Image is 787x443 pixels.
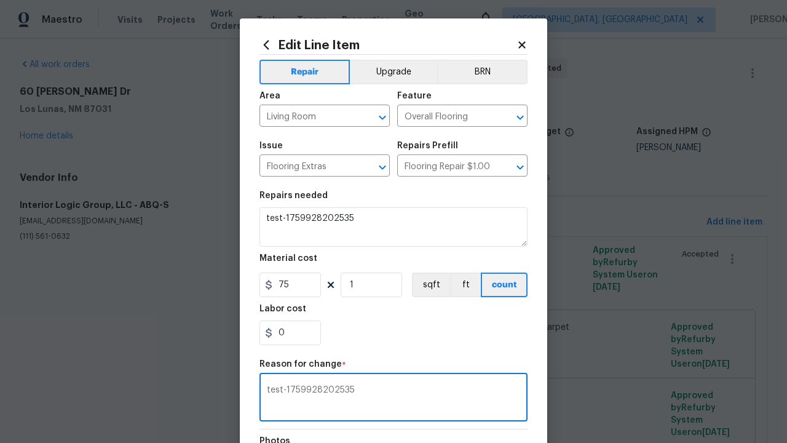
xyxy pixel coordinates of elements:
button: Open [512,159,529,176]
h5: Reason for change [259,360,342,369]
button: Open [512,109,529,126]
button: ft [450,273,481,297]
h5: Issue [259,142,283,150]
button: count [481,273,528,297]
button: Repair [259,60,350,84]
button: BRN [437,60,528,84]
button: Upgrade [350,60,438,84]
button: sqft [412,273,450,297]
h5: Repairs Prefill [397,142,458,150]
h5: Repairs needed [259,191,328,200]
h5: Area [259,92,280,100]
h5: Feature [397,92,432,100]
h5: Material cost [259,254,317,263]
button: Open [374,109,391,126]
h5: Labor cost [259,305,306,313]
textarea: test-1759928202535 [259,207,528,247]
button: Open [374,159,391,176]
textarea: test-1759928202535 [267,386,520,412]
h2: Edit Line Item [259,38,516,52]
